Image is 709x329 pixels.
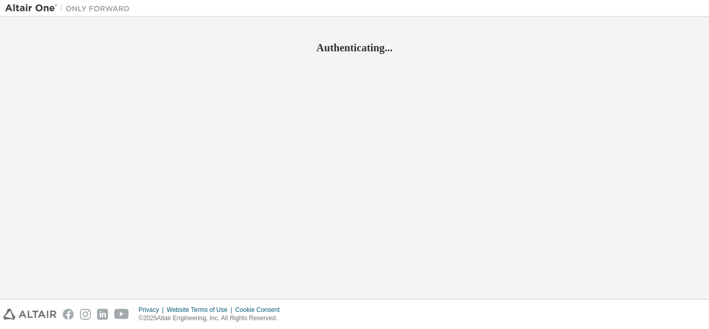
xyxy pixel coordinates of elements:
h2: Authenticating... [5,41,704,54]
img: youtube.svg [114,309,129,320]
div: Website Terms of Use [167,306,235,314]
img: linkedin.svg [97,309,108,320]
p: © 2025 Altair Engineering, Inc. All Rights Reserved. [139,314,286,323]
div: Cookie Consent [235,306,285,314]
img: instagram.svg [80,309,91,320]
img: altair_logo.svg [3,309,57,320]
img: facebook.svg [63,309,74,320]
div: Privacy [139,306,167,314]
img: Altair One [5,3,135,13]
